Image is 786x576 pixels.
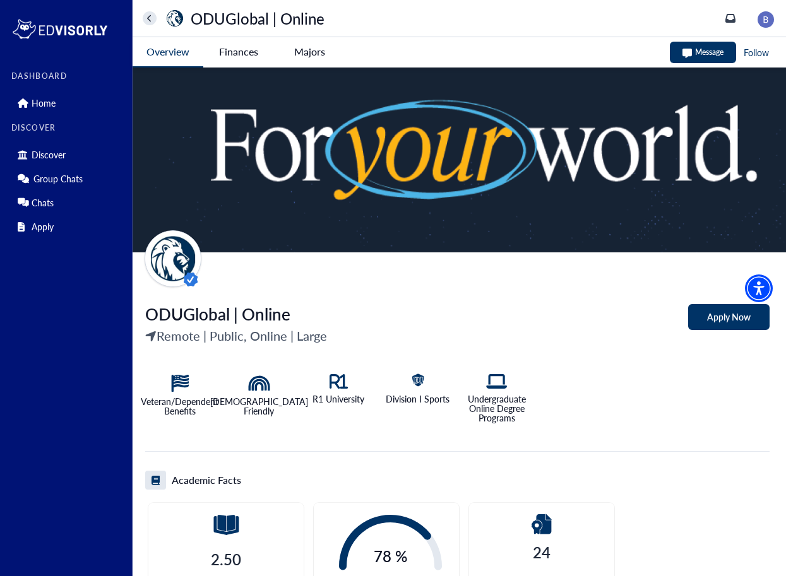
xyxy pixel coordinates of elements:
[533,543,551,561] h4: 24
[143,11,157,25] button: home
[11,72,124,81] label: DASHBOARD
[210,397,308,416] p: [DEMOGRAPHIC_DATA] Friendly
[145,302,290,326] span: ODUGlobal | Online
[32,197,54,208] p: Chats
[11,144,124,165] div: Discover
[165,8,185,28] img: universityName
[11,192,124,213] div: Chats
[742,45,770,61] button: Follow
[758,11,774,28] img: image
[32,98,56,109] p: Home
[670,42,736,63] button: Message
[725,13,735,23] a: inbox
[11,16,109,42] img: logo
[386,394,450,404] p: Division I Sports
[11,168,124,189] div: Group Chats
[203,37,274,66] button: Finances
[688,304,770,330] button: Apply Now
[339,546,442,567] span: 78 %
[11,93,124,113] div: Home
[32,150,66,160] p: Discover
[211,550,241,568] h4: 2.50
[11,216,124,237] div: Apply
[141,397,218,416] p: Veteran/Dependent Benefits
[274,37,345,66] button: Majors
[133,68,786,252] img: Text graphic featuring the phrase "For your world" with "your" highlighted in orange and surround...
[191,11,325,25] p: ODUGlobal | Online
[33,173,83,184] p: Group Chats
[133,37,203,68] button: Overview
[313,394,364,404] p: R1 University
[463,394,532,423] p: Undergraduate Online Degree Programs
[11,124,124,132] label: DISCOVER
[745,274,773,302] div: Accessibility Menu
[145,326,327,345] p: Remote | Public, Online | Large
[145,230,201,287] img: universityName
[32,221,54,232] p: Apply
[172,473,241,487] h5: Academic Facts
